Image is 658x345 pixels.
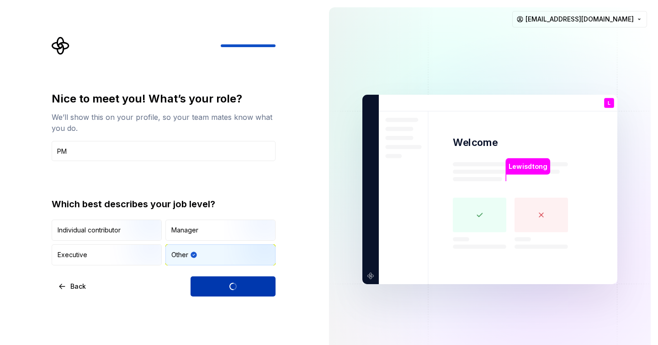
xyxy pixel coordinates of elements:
[52,92,276,106] div: Nice to meet you! What’s your role?
[58,250,87,259] div: Executive
[52,112,276,134] div: We’ll show this on your profile, so your team mates know what you do.
[608,101,610,106] p: L
[509,162,547,172] p: Lewisdtong
[52,37,70,55] svg: Supernova Logo
[525,15,634,24] span: [EMAIL_ADDRESS][DOMAIN_NAME]
[512,11,647,27] button: [EMAIL_ADDRESS][DOMAIN_NAME]
[52,198,276,210] div: Which best describes your job level?
[171,226,198,235] div: Manager
[52,276,94,296] button: Back
[70,282,86,291] span: Back
[52,141,276,161] input: Job title
[171,250,188,259] div: Other
[453,136,498,149] p: Welcome
[58,226,121,235] div: Individual contributor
